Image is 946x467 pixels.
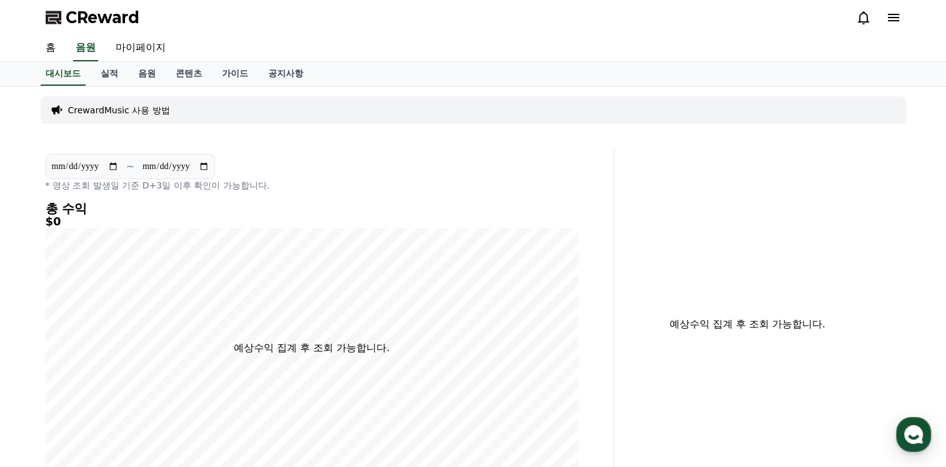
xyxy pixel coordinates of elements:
[4,363,83,394] a: 홈
[126,159,134,174] p: ~
[83,363,161,394] a: 대화
[66,8,139,28] span: CReward
[73,35,98,61] a: 음원
[36,35,66,61] a: 홈
[46,179,578,192] p: * 영상 조회 발생일 기준 D+3일 이후 확인이 가능합니다.
[161,363,240,394] a: 설정
[41,62,86,86] a: 대시보드
[234,341,390,356] p: 예상수익 집계 후 조회 가능합니다.
[624,317,871,332] p: 예상수익 집계 후 조회 가능합니다.
[258,62,313,86] a: 공지사항
[128,62,166,86] a: 음원
[46,215,578,228] h5: $0
[106,35,176,61] a: 마이페이지
[212,62,258,86] a: 가이드
[166,62,212,86] a: 콘텐츠
[68,104,170,116] a: CrewardMusic 사용 방법
[114,382,129,393] span: 대화
[91,62,128,86] a: 실적
[193,382,208,392] span: 설정
[46,8,139,28] a: CReward
[46,202,578,215] h4: 총 수익
[39,382,47,392] span: 홈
